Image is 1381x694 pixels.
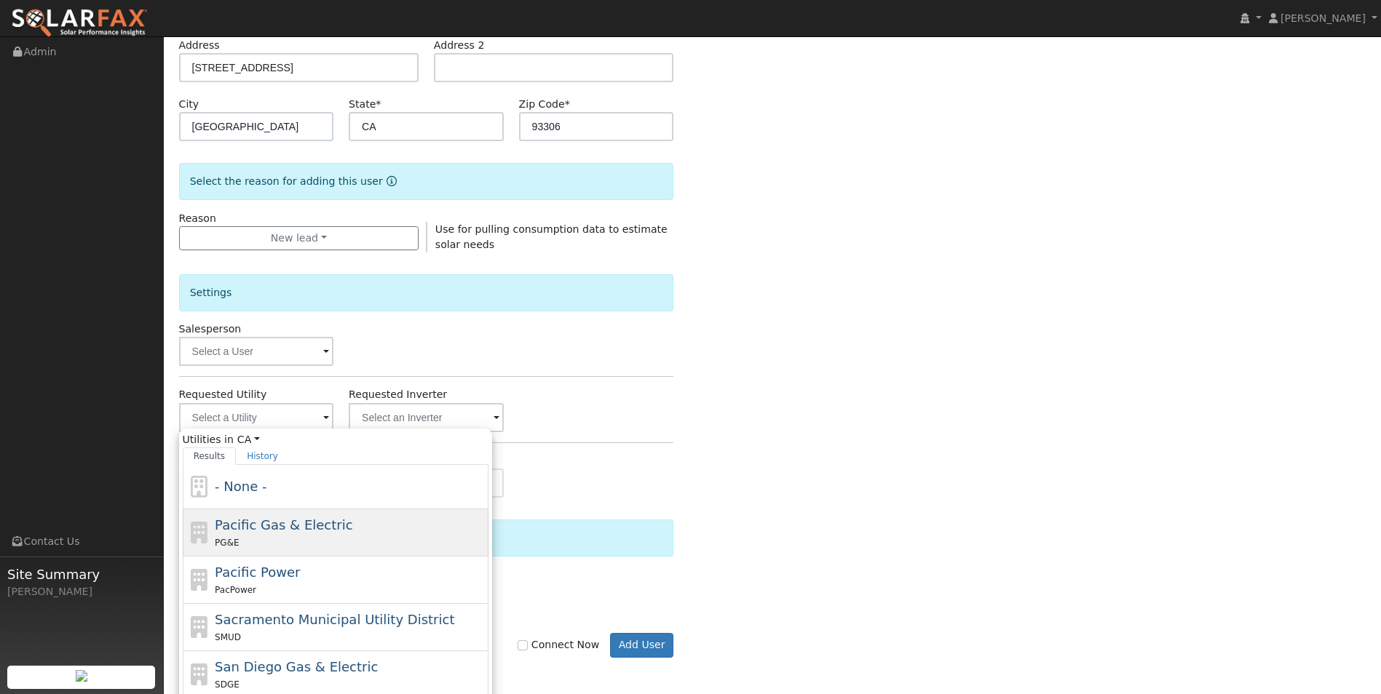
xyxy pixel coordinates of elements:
label: City [179,97,199,112]
label: Address [179,38,220,53]
label: Zip Code [519,97,570,112]
div: Settings [179,274,674,311]
input: Select an Inverter [349,403,503,432]
span: Use for pulling consumption data to estimate solar needs [435,223,668,250]
div: Select the reason for adding this user [179,163,674,200]
a: CA [237,432,260,447]
span: PG&E [215,538,239,548]
span: SDGE [215,679,240,690]
img: SolarFax [11,8,148,39]
label: State [349,97,381,112]
label: Reason [179,211,216,226]
button: New lead [179,226,419,251]
button: Add User [610,633,673,658]
label: Requested Utility [179,387,267,402]
span: San Diego Gas & Electric [215,659,378,674]
span: Utilities in [183,432,488,447]
span: Required [565,98,570,110]
span: Sacramento Municipal Utility District [215,612,454,627]
label: Requested Inverter [349,387,447,402]
a: Reason for new user [383,175,397,187]
span: SMUD [215,632,241,642]
label: Connect Now [518,637,599,653]
span: - None - [215,479,266,494]
span: PacPower [215,585,256,595]
input: Select a Utility [179,403,333,432]
a: History [236,447,289,465]
span: Required [376,98,381,110]
img: retrieve [76,670,87,682]
label: Salesperson [179,322,242,337]
span: Site Summary [7,565,156,584]
div: [PERSON_NAME] [7,584,156,599]
label: Address 2 [434,38,485,53]
input: Select a User [179,337,333,366]
span: Pacific Gas & Electric [215,517,352,533]
span: [PERSON_NAME] [1281,12,1366,24]
span: Pacific Power [215,565,300,580]
input: Connect Now [518,640,528,650]
a: Results [183,447,237,465]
